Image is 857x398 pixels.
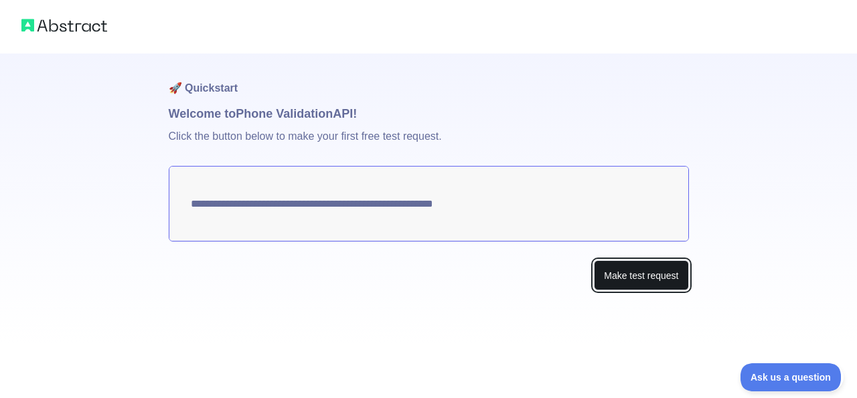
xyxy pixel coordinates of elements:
[169,123,689,166] p: Click the button below to make your first free test request.
[21,16,107,35] img: Abstract logo
[169,104,689,123] h1: Welcome to Phone Validation API!
[741,363,844,391] iframe: Toggle Customer Support
[594,260,688,290] button: Make test request
[169,54,689,104] h1: 🚀 Quickstart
